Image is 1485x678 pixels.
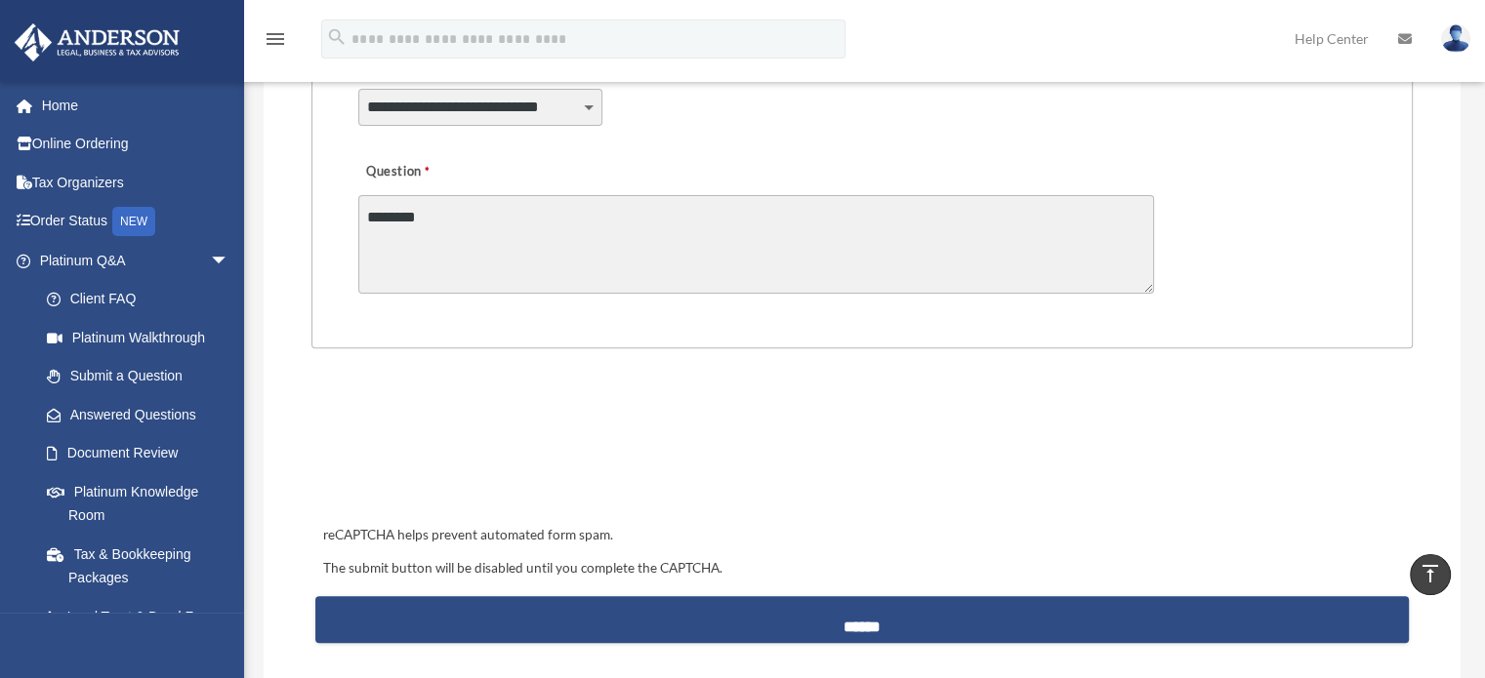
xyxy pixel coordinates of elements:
[1441,24,1470,53] img: User Pic
[14,163,259,202] a: Tax Organizers
[27,280,259,319] a: Client FAQ
[27,434,259,473] a: Document Review
[317,409,614,485] iframe: reCAPTCHA
[14,86,259,125] a: Home
[27,597,259,636] a: Land Trust & Deed Forum
[315,524,1409,547] div: reCAPTCHA helps prevent automated form spam.
[14,241,259,280] a: Platinum Q&Aarrow_drop_down
[14,202,259,242] a: Order StatusNEW
[315,557,1409,580] div: The submit button will be disabled until you complete the CAPTCHA.
[264,34,287,51] a: menu
[27,357,249,396] a: Submit a Question
[27,535,259,597] a: Tax & Bookkeeping Packages
[210,241,249,281] span: arrow_drop_down
[27,395,259,434] a: Answered Questions
[1410,554,1451,595] a: vertical_align_top
[326,26,348,48] i: search
[1419,562,1442,585] i: vertical_align_top
[9,23,186,61] img: Anderson Advisors Platinum Portal
[27,318,259,357] a: Platinum Walkthrough
[264,27,287,51] i: menu
[14,125,259,164] a: Online Ordering
[27,472,259,535] a: Platinum Knowledge Room
[358,159,510,186] label: Question
[112,207,155,236] div: NEW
